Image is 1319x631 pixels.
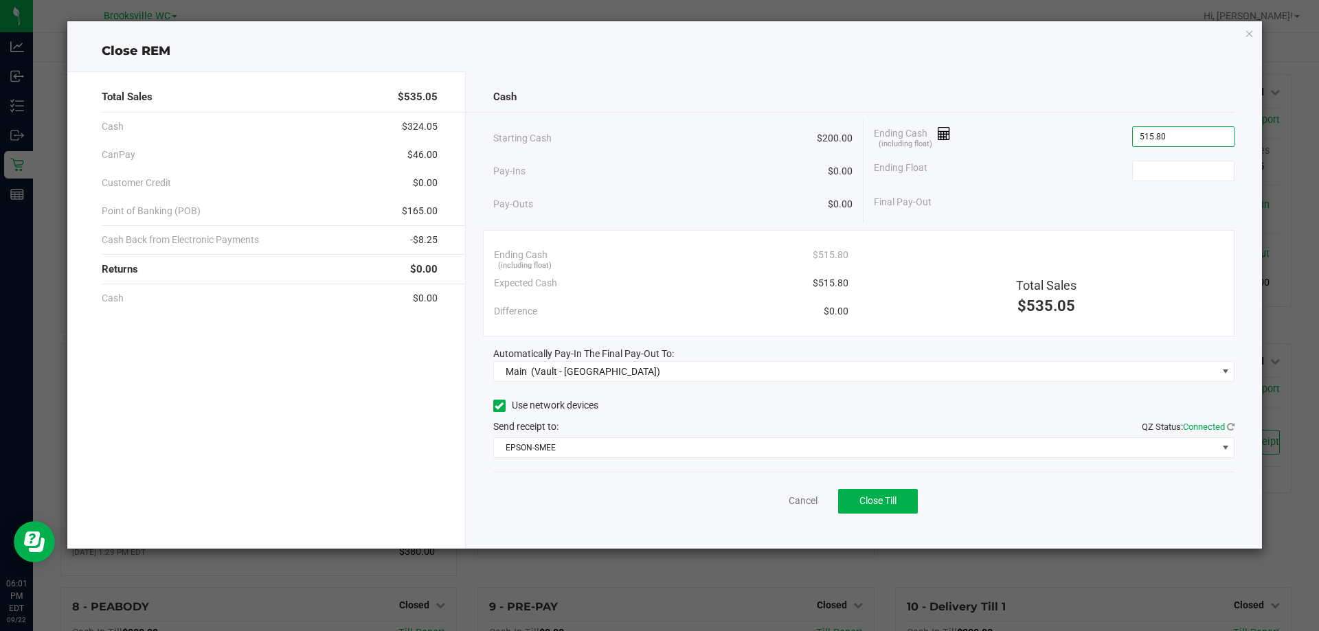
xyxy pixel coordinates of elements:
[102,148,135,162] span: CanPay
[102,119,124,134] span: Cash
[493,348,674,359] span: Automatically Pay-In The Final Pay-Out To:
[493,398,598,413] label: Use network devices
[14,521,55,562] iframe: Resource center
[402,204,438,218] span: $165.00
[498,260,552,272] span: (including float)
[494,276,557,290] span: Expected Cash
[494,438,1217,457] span: EPSON-SMEE
[102,176,171,190] span: Customer Credit
[67,42,1263,60] div: Close REM
[874,161,927,181] span: Ending Float
[506,366,527,377] span: Main
[874,195,932,209] span: Final Pay-Out
[410,233,438,247] span: -$8.25
[102,204,201,218] span: Point of Banking (POB)
[494,248,548,262] span: Ending Cash
[789,494,818,508] a: Cancel
[1017,297,1075,314] span: $535.05
[413,291,438,306] span: $0.00
[1183,422,1225,432] span: Connected
[1142,422,1235,432] span: QZ Status:
[859,495,897,506] span: Close Till
[493,89,517,105] span: Cash
[494,304,537,319] span: Difference
[879,139,932,150] span: (including float)
[410,262,438,277] span: $0.00
[102,255,438,284] div: Returns
[824,304,848,319] span: $0.00
[838,489,918,514] button: Close Till
[102,233,259,247] span: Cash Back from Electronic Payments
[407,148,438,162] span: $46.00
[813,276,848,290] span: $515.80
[413,176,438,190] span: $0.00
[828,164,853,179] span: $0.00
[1016,278,1076,292] span: Total Sales
[102,89,153,105] span: Total Sales
[493,131,552,146] span: Starting Cash
[493,421,559,432] span: Send receipt to:
[493,197,533,211] span: Pay-Outs
[813,248,848,262] span: $515.80
[402,119,438,134] span: $324.05
[531,366,660,377] span: (Vault - [GEOGRAPHIC_DATA])
[874,126,951,147] span: Ending Cash
[817,131,853,146] span: $200.00
[493,164,526,179] span: Pay-Ins
[398,89,438,105] span: $535.05
[102,291,124,306] span: Cash
[828,197,853,211] span: $0.00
